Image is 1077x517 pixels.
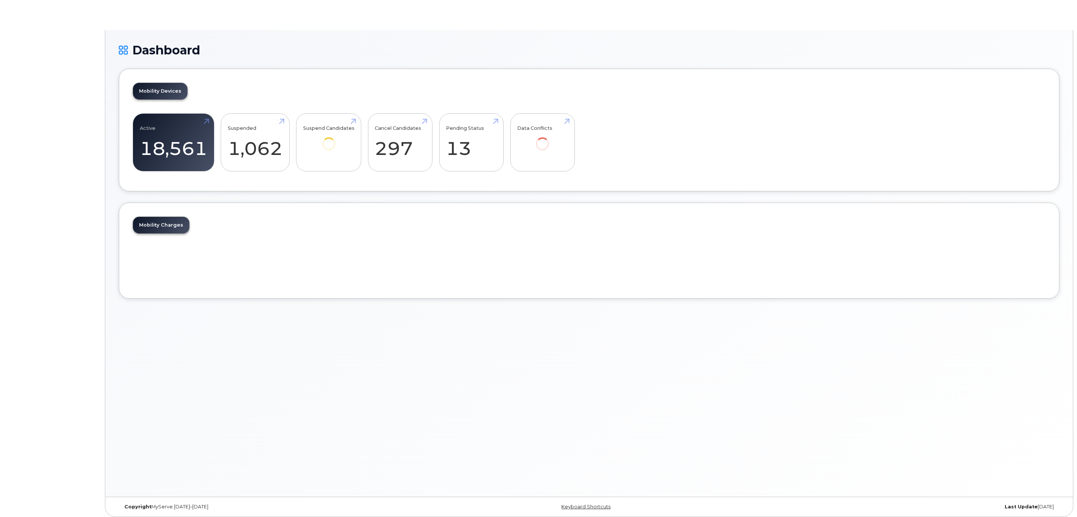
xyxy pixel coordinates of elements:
[140,118,207,167] a: Active 18,561
[119,44,1059,57] h1: Dashboard
[446,118,497,167] a: Pending Status 13
[228,118,283,167] a: Suspended 1,062
[133,217,189,233] a: Mobility Charges
[303,118,355,161] a: Suspend Candidates
[561,504,610,509] a: Keyboard Shortcuts
[1005,504,1038,509] strong: Last Update
[124,504,151,509] strong: Copyright
[119,504,432,510] div: MyServe [DATE]–[DATE]
[746,504,1059,510] div: [DATE]
[133,83,187,99] a: Mobility Devices
[517,118,568,161] a: Data Conflicts
[375,118,425,167] a: Cancel Candidates 297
